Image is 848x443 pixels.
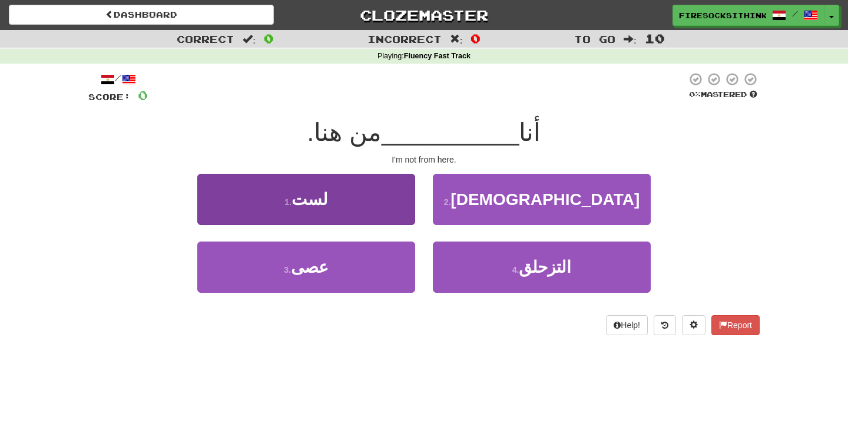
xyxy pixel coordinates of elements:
[519,258,571,276] span: التزحلق
[138,88,148,103] span: 0
[606,315,648,335] button: Help!
[450,190,640,209] span: [DEMOGRAPHIC_DATA]
[512,265,519,275] small: 4 .
[88,92,131,102] span: Score:
[243,34,256,44] span: :
[291,5,556,25] a: Clozemaster
[624,34,637,44] span: :
[284,265,291,275] small: 3 .
[291,258,329,276] span: عصى
[450,34,463,44] span: :
[679,10,766,21] span: firesocksithink
[284,197,291,207] small: 1 .
[433,174,651,225] button: 2.[DEMOGRAPHIC_DATA]
[9,5,274,25] a: Dashboard
[711,315,760,335] button: Report
[687,90,760,100] div: Mastered
[88,72,148,87] div: /
[433,242,651,293] button: 4.التزحلق
[197,174,415,225] button: 1.لست
[574,33,615,45] span: To go
[382,118,519,146] span: __________
[307,118,382,146] span: من هنا.
[645,31,665,45] span: 10
[367,33,442,45] span: Incorrect
[291,190,328,209] span: لست
[471,31,481,45] span: 0
[792,9,798,18] span: /
[177,33,234,45] span: Correct
[444,197,451,207] small: 2 .
[519,118,541,146] span: أنا
[197,242,415,293] button: 3.عصى
[404,52,471,60] strong: Fluency Fast Track
[264,31,274,45] span: 0
[689,90,701,99] span: 0 %
[654,315,676,335] button: Round history (alt+y)
[673,5,824,26] a: firesocksithink /
[88,154,760,166] div: I'm not from here.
